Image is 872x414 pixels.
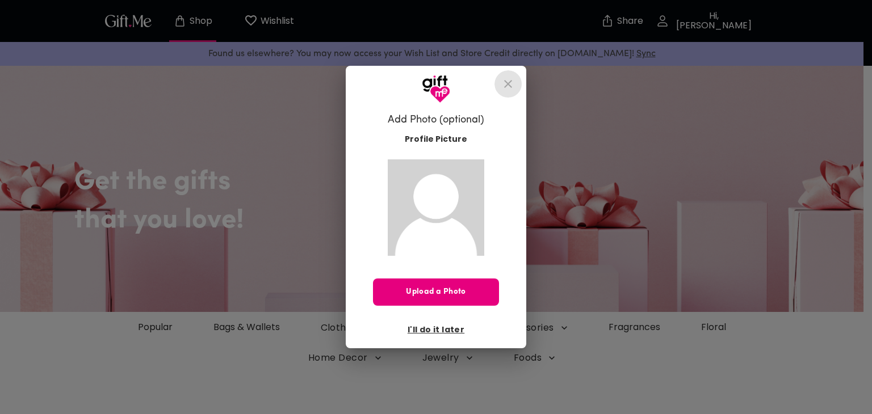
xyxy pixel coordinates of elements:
span: Profile Picture [405,133,467,145]
img: GiftMe Logo [422,75,450,103]
span: Upload a Photo [373,286,499,298]
img: Gift.me default profile picture [388,159,484,256]
button: I'll do it later [403,320,469,339]
span: I'll do it later [408,323,464,336]
h6: Add Photo (optional) [388,113,484,127]
button: close [494,70,522,98]
button: Upload a Photo [373,278,499,306]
